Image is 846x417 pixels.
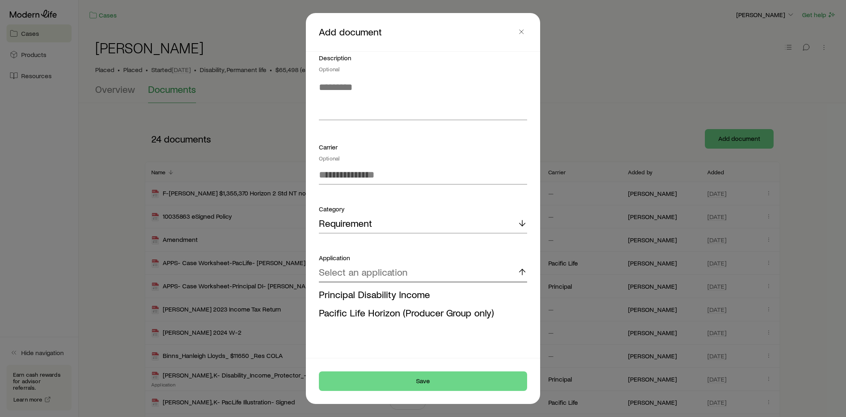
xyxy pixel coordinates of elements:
[319,217,372,229] p: Requirement
[319,155,527,162] div: Optional
[319,66,527,72] div: Optional
[319,285,522,304] li: Principal Disability Income
[319,307,494,318] span: Pacific Life Horizon (Producer Group only)
[319,142,527,162] div: Carrier
[319,288,430,300] span: Principal Disability Income
[319,253,527,263] div: Application
[319,266,408,278] p: Select an application
[319,304,522,322] li: Pacific Life Horizon (Producer Group only)
[319,26,516,38] p: Add document
[319,53,527,72] div: Description
[319,204,527,214] div: Category
[319,371,527,391] button: Save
